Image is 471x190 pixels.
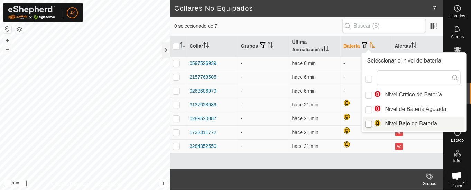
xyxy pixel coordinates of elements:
[342,19,426,33] input: Buscar (S)
[292,88,316,94] span: 7 oct 2025, 19:20
[374,120,437,128] span: Nivel Bajo de Batería
[70,9,75,16] span: J2
[453,159,461,163] span: Infra
[416,181,443,187] div: Grupos
[363,102,465,116] li: Nivel de Batería Agotada
[174,22,342,30] span: 0 seleccionado de 7
[238,139,289,153] td: -
[268,43,273,49] p-sorticon: Activar para ordenar
[174,4,433,12] h2: Collares No Equipados
[447,167,466,185] div: Chat abierto
[238,112,289,125] td: -
[292,116,318,121] span: 7 oct 2025, 19:05
[187,36,238,57] th: Collar
[190,60,216,67] div: 0597526939
[3,25,11,33] button: Restablecer Mapa
[292,143,318,149] span: 7 oct 2025, 19:05
[451,35,464,39] span: Alertas
[238,56,289,70] td: -
[190,74,216,81] div: 2157763505
[238,70,289,84] td: -
[450,14,465,18] span: Horarios
[15,25,24,34] button: Capas del Mapa
[190,143,216,150] div: 3284352550
[341,56,392,70] td: -
[190,115,216,122] div: 0289520087
[238,36,289,57] th: Grupos
[341,84,392,98] td: -
[392,36,443,57] th: Alertas
[292,60,316,66] span: 7 oct 2025, 19:20
[395,129,403,136] button: Ad
[159,179,167,187] button: i
[395,143,403,150] button: Ad
[190,101,216,108] div: 3137628989
[3,36,11,45] button: +
[292,130,318,135] span: 7 oct 2025, 19:05
[163,180,164,186] span: i
[238,84,289,98] td: -
[363,117,465,131] li: Nivel Bajo de Batería
[98,181,121,187] a: Contáctenos
[433,3,436,13] span: 7
[374,105,446,113] span: Nivel de Batería Agotada
[3,45,11,54] button: –
[341,36,392,57] th: Batería
[289,36,341,57] th: Última Actualización
[190,87,216,95] div: 0263606979
[363,54,465,68] div: Seleccionar el nivel de batería
[341,70,392,84] td: -
[451,138,464,142] span: Estado
[49,181,89,187] a: Política de Privacidad
[292,102,318,107] span: 7 oct 2025, 19:05
[370,43,375,49] p-sorticon: Activar para ordenar
[203,43,209,49] p-sorticon: Activar para ordenar
[292,74,316,80] span: 7 oct 2025, 19:20
[190,129,216,136] div: 1732311772
[8,6,55,20] img: Logo Gallagher
[238,98,289,112] td: -
[445,180,469,188] span: Mapa de Calor
[323,47,329,53] p-sorticon: Activar para ordenar
[238,125,289,139] td: -
[363,88,465,102] li: Nivel Crítico de Batería
[374,91,442,99] span: Nivel Crítico de Batería
[180,43,185,49] p-sorticon: Activar para ordenar
[411,43,417,49] p-sorticon: Activar para ordenar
